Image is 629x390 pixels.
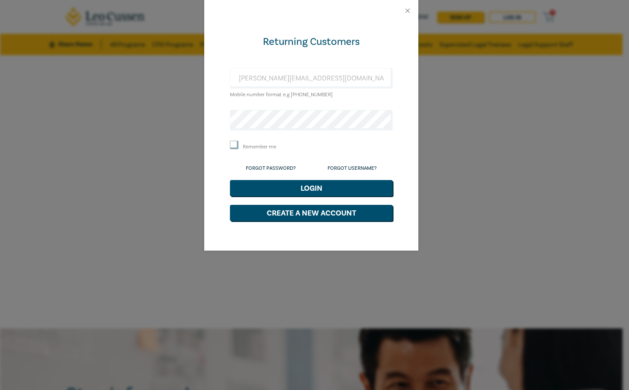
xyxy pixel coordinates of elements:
[230,205,393,221] button: Create a New Account
[243,143,276,151] label: Remember me
[246,165,296,171] a: Forgot Password?
[404,7,411,15] button: Close
[230,35,393,49] div: Returning Customers
[230,92,333,98] small: Mobile number format e.g [PHONE_NUMBER]
[328,165,377,171] a: Forgot Username?
[230,180,393,196] button: Login
[230,68,393,89] input: Enter email or Mobile number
